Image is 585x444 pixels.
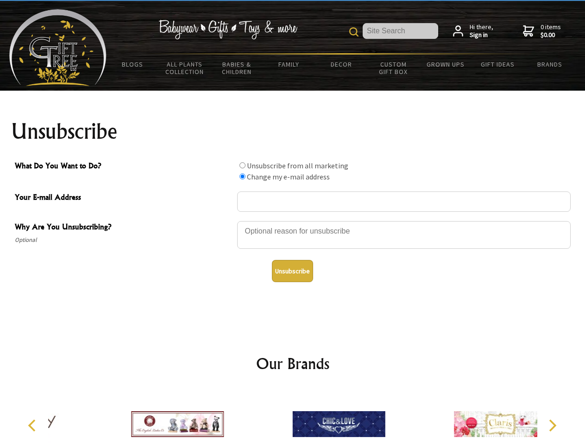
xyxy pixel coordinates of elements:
a: 0 items$0.00 [523,23,561,39]
span: What Do You Want to Do? [15,160,233,173]
button: Unsubscribe [272,260,313,282]
a: Grown Ups [419,55,472,74]
span: Why Are You Unsubscribing? [15,221,233,234]
a: Decor [315,55,367,74]
span: 0 items [541,23,561,39]
img: Babywear - Gifts - Toys & more [158,20,297,39]
a: Babies & Children [211,55,263,81]
img: product search [349,27,359,37]
textarea: Why Are You Unsubscribing? [237,221,571,249]
a: All Plants Collection [159,55,211,81]
button: Previous [23,415,44,436]
h1: Unsubscribe [11,120,574,142]
strong: $0.00 [541,31,561,39]
a: BLOGS [107,55,159,74]
input: Site Search [363,23,438,39]
a: Brands [524,55,576,74]
input: Your E-mail Address [237,191,571,212]
a: Family [263,55,315,74]
img: Babyware - Gifts - Toys and more... [9,9,107,86]
a: Custom Gift Box [367,55,420,81]
span: Hi there, [470,23,493,39]
a: Hi there,Sign in [453,23,493,39]
strong: Sign in [470,31,493,39]
span: Your E-mail Address [15,191,233,205]
input: What Do You Want to Do? [239,162,245,168]
a: Gift Ideas [472,55,524,74]
h2: Our Brands [19,352,567,375]
span: Optional [15,234,233,246]
label: Unsubscribe from all marketing [247,161,348,170]
button: Next [542,415,562,436]
input: What Do You Want to Do? [239,173,245,179]
label: Change my e-mail address [247,172,330,181]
